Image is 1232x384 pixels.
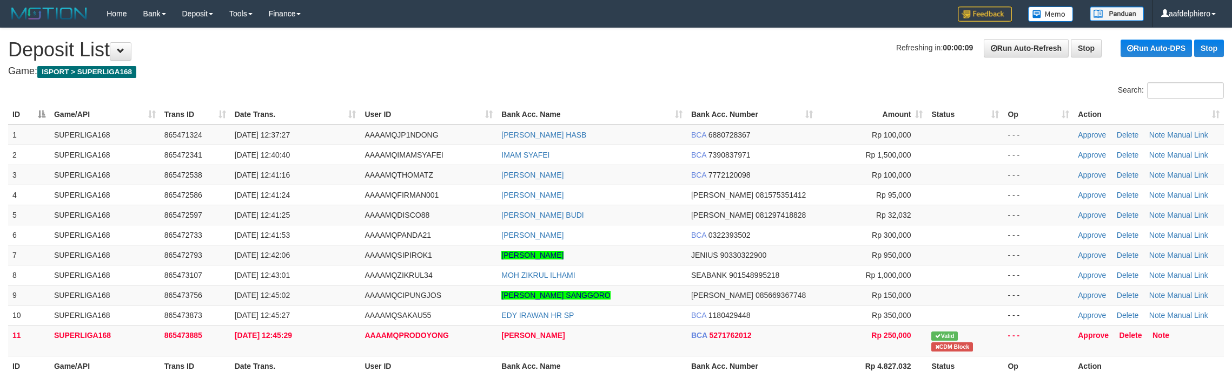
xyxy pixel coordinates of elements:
a: Manual Link [1167,171,1208,179]
td: - - - [1003,325,1074,356]
a: Manual Link [1167,151,1208,159]
span: Copy 1180429448 to clipboard [708,311,751,320]
td: 3 [8,165,50,185]
label: Search: [1118,82,1224,99]
span: AAAAMQSIPIROK1 [365,251,432,259]
span: [DATE] 12:40:40 [235,151,290,159]
span: [PERSON_NAME] [691,291,753,300]
td: 9 [8,285,50,305]
span: Copy 90330322900 to clipboard [720,251,767,259]
a: Delete [1117,271,1138,279]
a: [PERSON_NAME] SANGGORO [501,291,610,300]
a: Approve [1078,131,1106,139]
span: 865473873 [164,311,202,320]
td: SUPERLIGA168 [50,185,160,205]
th: Status [927,356,1003,376]
td: - - - [1003,305,1074,325]
th: User ID [360,356,497,376]
td: - - - [1003,265,1074,285]
a: Run Auto-DPS [1121,40,1192,57]
span: [DATE] 12:45:29 [235,331,292,340]
span: Rp 300,000 [872,231,911,239]
span: [DATE] 12:45:02 [235,291,290,300]
th: Trans ID: activate to sort column ascending [160,105,230,125]
span: BCA [691,331,707,340]
img: Button%20Memo.svg [1028,6,1074,22]
a: Manual Link [1167,131,1208,139]
a: Note [1152,331,1169,340]
span: AAAAMQIMAMSYAFEI [365,151,443,159]
input: Search: [1147,82,1224,99]
td: SUPERLIGA168 [50,285,160,305]
a: Manual Link [1167,311,1208,320]
span: 865473885 [164,331,202,340]
th: ID [8,356,50,376]
a: Manual Link [1167,291,1208,300]
span: 865472341 [164,151,202,159]
img: MOTION_logo.png [8,5,90,22]
span: [DATE] 12:42:06 [235,251,290,259]
a: Run Auto-Refresh [984,39,1069,57]
span: 865472538 [164,171,202,179]
a: Note [1149,191,1165,199]
span: AAAAMQPANDA21 [365,231,431,239]
span: 865472793 [164,251,202,259]
span: AAAAMQSAKAU55 [365,311,431,320]
th: Status: activate to sort column ascending [927,105,1003,125]
h4: Game: [8,66,1224,77]
a: Delete [1117,131,1138,139]
td: - - - [1003,145,1074,165]
td: SUPERLIGA168 [50,305,160,325]
span: AAAAMQCIPUNGJOS [365,291,441,300]
span: 865472597 [164,211,202,219]
a: Manual Link [1167,211,1208,219]
a: Stop [1071,39,1102,57]
td: SUPERLIGA168 [50,225,160,245]
a: Stop [1194,40,1224,57]
th: Amount: activate to sort column ascending [817,105,928,125]
span: BCA [691,231,706,239]
span: [DATE] 12:41:25 [235,211,290,219]
img: Feedback.jpg [958,6,1012,22]
a: Manual Link [1167,251,1208,259]
td: SUPERLIGA168 [50,265,160,285]
a: [PERSON_NAME] [501,191,564,199]
span: [PERSON_NAME] [691,211,753,219]
span: [DATE] 12:43:01 [235,271,290,279]
td: - - - [1003,245,1074,265]
a: Delete [1120,331,1142,340]
span: Copy 081297418828 to clipboard [756,211,806,219]
a: Approve [1078,311,1106,320]
td: 8 [8,265,50,285]
span: 865473756 [164,291,202,300]
a: Note [1149,211,1165,219]
td: SUPERLIGA168 [50,125,160,145]
a: Approve [1078,271,1106,279]
a: Note [1149,271,1165,279]
span: Rp 32,032 [876,211,911,219]
th: Action: activate to sort column ascending [1074,105,1224,125]
strong: 00:00:09 [943,43,973,52]
td: SUPERLIGA168 [50,205,160,225]
td: SUPERLIGA168 [50,325,160,356]
td: 2 [8,145,50,165]
a: Approve [1078,331,1109,340]
span: [DATE] 12:41:16 [235,171,290,179]
td: 4 [8,185,50,205]
td: - - - [1003,185,1074,205]
td: - - - [1003,225,1074,245]
span: Copy 0322393502 to clipboard [708,231,751,239]
th: Bank Acc. Number [687,356,817,376]
a: Note [1149,151,1165,159]
th: Rp 4.827.032 [817,356,928,376]
span: Rp 1,500,000 [865,151,911,159]
a: Manual Link [1167,191,1208,199]
a: Approve [1078,211,1106,219]
th: Action [1074,356,1224,376]
span: AAAAMQJP1NDONG [365,131,438,139]
span: Rp 95,000 [876,191,911,199]
span: Rp 950,000 [872,251,911,259]
span: 865472733 [164,231,202,239]
span: ISPORT > SUPERLIGA168 [37,66,136,78]
span: Rp 100,000 [872,171,911,179]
